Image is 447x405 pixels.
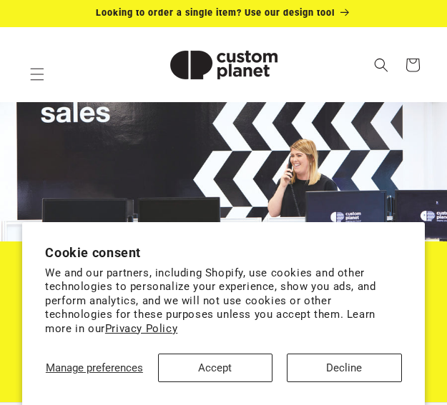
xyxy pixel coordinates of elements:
p: We and our partners, including Shopify, use cookies and other technologies to personalize your ex... [45,266,402,336]
button: Accept [158,354,273,382]
span: Looking to order a single item? Use our design tool [96,7,335,18]
span: Manage preferences [46,361,143,374]
summary: Search [365,49,397,81]
button: Manage preferences [45,354,143,382]
img: Custom Planet [152,33,295,97]
summary: Menu [21,59,53,90]
h2: Cookie consent [45,245,402,260]
button: Decline [287,354,402,382]
a: Privacy Policy [105,322,177,335]
a: Custom Planet [147,27,300,102]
